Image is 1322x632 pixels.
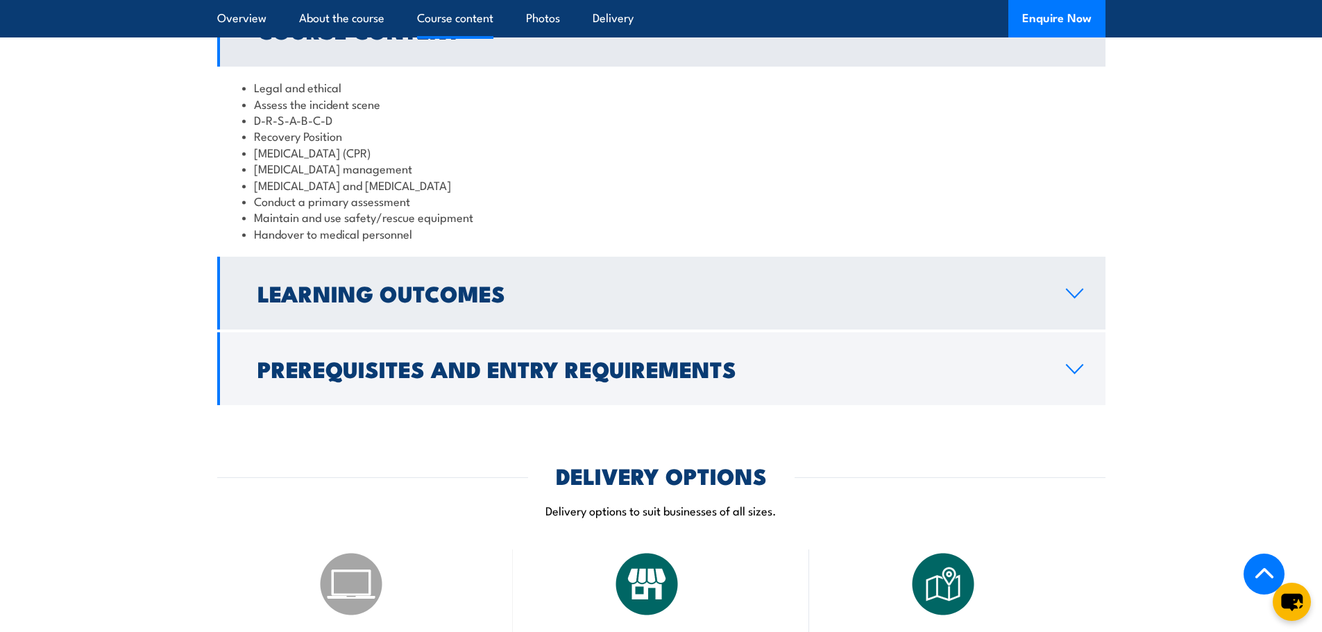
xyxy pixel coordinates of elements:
[242,225,1081,241] li: Handover to medical personnel
[217,257,1105,330] a: Learning Outcomes
[242,112,1081,128] li: D-R-S-A-B-C-D
[257,20,1044,40] h2: Course Content
[257,283,1044,302] h2: Learning Outcomes
[257,359,1044,378] h2: Prerequisites and Entry Requirements
[242,209,1081,225] li: Maintain and use safety/rescue equipment
[556,466,767,485] h2: DELIVERY OPTIONS
[242,144,1081,160] li: [MEDICAL_DATA] (CPR)
[242,160,1081,176] li: [MEDICAL_DATA] management
[242,96,1081,112] li: Assess the incident scene
[242,128,1081,144] li: Recovery Position
[217,502,1105,518] p: Delivery options to suit businesses of all sizes.
[242,193,1081,209] li: Conduct a primary assessment
[217,332,1105,405] a: Prerequisites and Entry Requirements
[242,79,1081,95] li: Legal and ethical
[242,177,1081,193] li: [MEDICAL_DATA] and [MEDICAL_DATA]
[1273,583,1311,621] button: chat-button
